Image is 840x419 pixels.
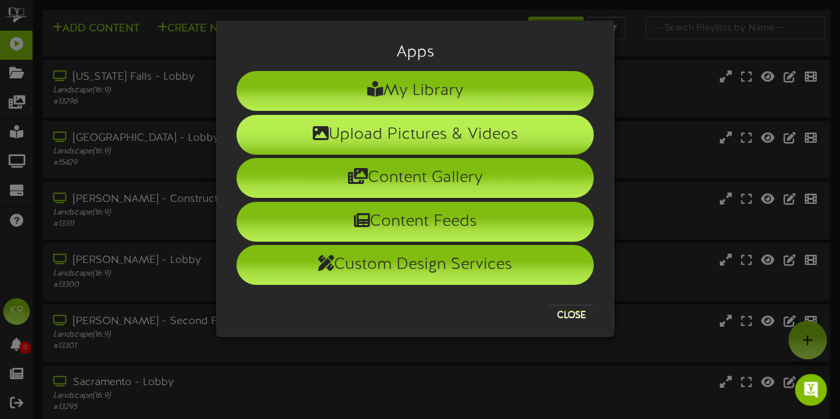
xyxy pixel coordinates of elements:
[795,374,827,406] div: Open Intercom Messenger
[236,202,594,242] li: Content Feeds
[236,71,594,111] li: My Library
[549,305,594,326] button: Close
[236,245,594,285] li: Custom Design Services
[236,158,594,198] li: Content Gallery
[236,115,594,155] li: Upload Pictures & Videos
[236,44,594,61] h3: Apps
